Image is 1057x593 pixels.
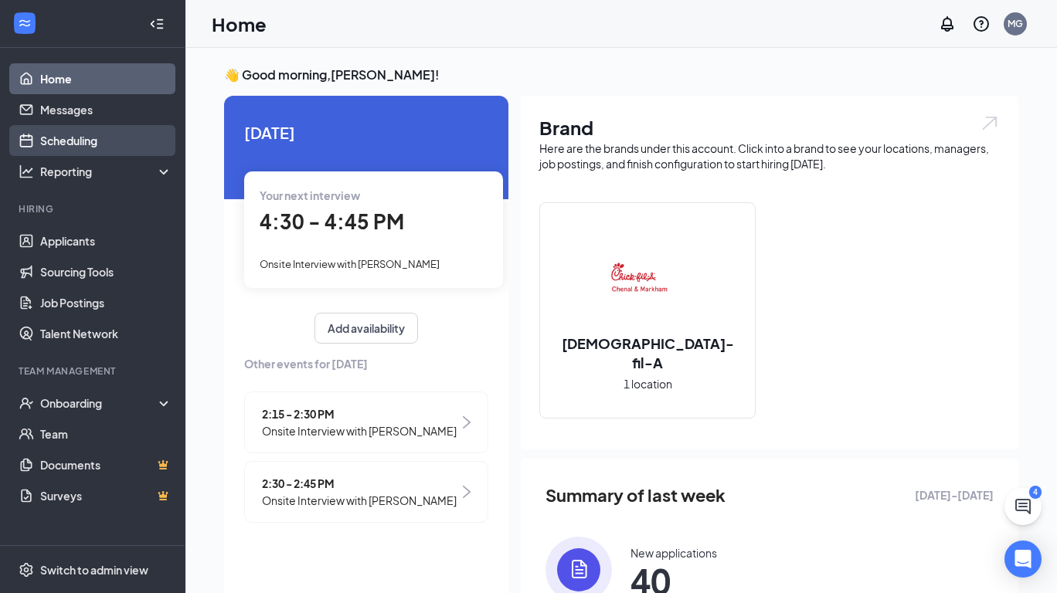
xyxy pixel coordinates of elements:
[262,422,457,439] span: Onsite Interview with [PERSON_NAME]
[539,141,1000,171] div: Here are the brands under this account. Click into a brand to see your locations, managers, job p...
[40,318,172,349] a: Talent Network
[314,313,418,344] button: Add availability
[17,15,32,31] svg: WorkstreamLogo
[19,164,34,179] svg: Analysis
[1008,17,1023,30] div: MG
[149,16,165,32] svg: Collapse
[260,188,360,202] span: Your next interview
[212,11,267,37] h1: Home
[40,125,172,156] a: Scheduling
[40,418,172,449] a: Team
[40,225,172,256] a: Applicants
[244,120,488,144] span: [DATE]
[545,482,726,509] span: Summary of last week
[539,114,1000,141] h1: Brand
[224,66,1018,83] h3: 👋 Good morning, [PERSON_NAME] !
[540,334,755,372] h2: [DEMOGRAPHIC_DATA]-fil-A
[40,164,173,179] div: Reporting
[262,475,457,492] span: 2:30 - 2:45 PM
[630,545,717,561] div: New applications
[598,229,697,327] img: Chick-fil-A
[1014,497,1032,516] svg: ChatActive
[19,202,169,215] div: Hiring
[980,114,1000,132] img: open.6027fd2a22e1237b5b06.svg
[262,405,457,422] span: 2:15 - 2:30 PM
[262,492,457,509] span: Onsite Interview with [PERSON_NAME]
[40,480,172,511] a: SurveysCrown
[624,375,672,392] span: 1 location
[244,355,488,372] span: Other events for [DATE]
[938,15,957,33] svg: Notifications
[1029,486,1042,499] div: 4
[40,449,172,480] a: DocumentsCrown
[40,63,172,94] a: Home
[19,364,169,378] div: Team Management
[972,15,991,33] svg: QuestionInfo
[40,287,172,318] a: Job Postings
[19,562,34,578] svg: Settings
[40,562,148,578] div: Switch to admin view
[40,395,159,411] div: Onboarding
[40,94,172,125] a: Messages
[40,256,172,287] a: Sourcing Tools
[260,258,440,270] span: Onsite Interview with [PERSON_NAME]
[1004,488,1042,525] button: ChatActive
[1004,540,1042,578] div: Open Intercom Messenger
[915,486,994,503] span: [DATE] - [DATE]
[260,208,404,234] span: 4:30 - 4:45 PM
[19,395,34,411] svg: UserCheck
